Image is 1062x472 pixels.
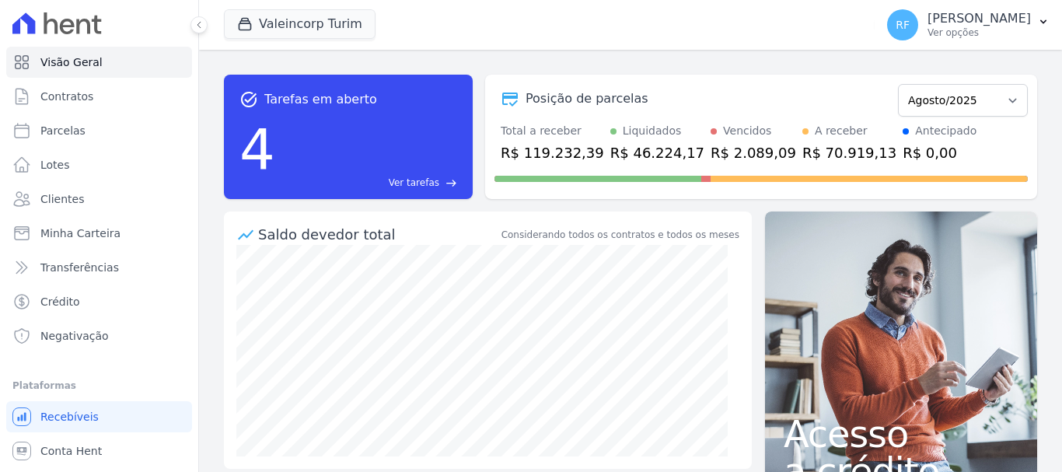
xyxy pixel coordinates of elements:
[40,328,109,344] span: Negativação
[281,176,457,190] a: Ver tarefas east
[6,218,192,249] a: Minha Carteira
[40,294,80,309] span: Crédito
[896,19,910,30] span: RF
[40,89,93,104] span: Contratos
[623,123,682,139] div: Liquidados
[264,90,377,109] span: Tarefas em aberto
[389,176,439,190] span: Ver tarefas
[12,376,186,395] div: Plataformas
[40,226,121,241] span: Minha Carteira
[6,81,192,112] a: Contratos
[711,142,796,163] div: R$ 2.089,09
[239,109,275,190] div: 4
[815,123,868,139] div: A receber
[40,260,119,275] span: Transferências
[501,123,604,139] div: Total a receber
[784,415,1018,453] span: Acesso
[875,3,1062,47] button: RF [PERSON_NAME] Ver opções
[445,177,457,189] span: east
[6,401,192,432] a: Recebíveis
[501,142,604,163] div: R$ 119.232,39
[610,142,704,163] div: R$ 46.224,17
[526,89,648,108] div: Posição de parcelas
[903,142,976,163] div: R$ 0,00
[501,228,739,242] div: Considerando todos os contratos e todos os meses
[40,409,99,425] span: Recebíveis
[6,47,192,78] a: Visão Geral
[6,184,192,215] a: Clientes
[40,54,103,70] span: Visão Geral
[802,142,896,163] div: R$ 70.919,13
[928,26,1031,39] p: Ver opções
[6,115,192,146] a: Parcelas
[6,252,192,283] a: Transferências
[928,11,1031,26] p: [PERSON_NAME]
[723,123,771,139] div: Vencidos
[239,90,258,109] span: task_alt
[6,435,192,467] a: Conta Hent
[915,123,976,139] div: Antecipado
[40,123,86,138] span: Parcelas
[6,320,192,351] a: Negativação
[258,224,498,245] div: Saldo devedor total
[224,9,376,39] button: Valeincorp Turim
[6,286,192,317] a: Crédito
[40,443,102,459] span: Conta Hent
[40,157,70,173] span: Lotes
[6,149,192,180] a: Lotes
[40,191,84,207] span: Clientes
